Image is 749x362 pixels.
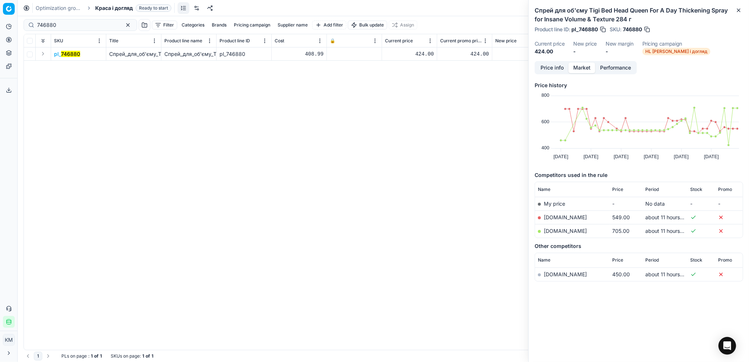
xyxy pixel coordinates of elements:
span: Stock [691,187,703,192]
span: 746880 [623,26,642,33]
button: Expand [39,49,47,58]
button: Go to next page [44,352,53,361]
span: SKU [54,38,63,44]
dt: Current price [535,41,564,46]
div: 424.00 [385,50,434,58]
text: [DATE] [674,154,689,159]
text: [DATE] [704,154,719,159]
button: Bulk update [348,21,387,29]
span: Current promo price [440,38,482,44]
span: 450.00 [612,271,630,277]
span: Name [538,257,550,263]
td: - [715,197,743,210]
span: Period [645,257,659,263]
text: [DATE] [584,154,598,159]
button: Supplier name [275,21,311,29]
dt: New price [573,41,597,46]
text: 600 [542,119,549,124]
nav: breadcrumb [36,4,171,12]
dd: 424.00 [535,48,564,55]
span: about 11 hours ago [645,214,691,220]
h2: Спрей для об'єму Tigi Bed Head Queen For A Day Thickening Spray for Insane Volume & Texture 284 г [535,6,743,24]
span: Краса і доглядReady to start [95,4,171,12]
button: Assign [389,21,417,29]
button: Pricing campaign [231,21,273,29]
text: [DATE] [644,154,659,159]
span: Name [538,187,550,192]
span: Спрей_для_об'єму_Tigi_Bed_Head_Queen_For_A_Day_Thickening_Spray_for_Insane_Volume_&_Texture_284_г [109,51,371,57]
span: Ready to start [136,4,171,12]
span: Promo [718,257,732,263]
span: pl_746880 [571,26,598,33]
td: - [688,197,715,210]
button: Price info [536,63,568,73]
strong: of [94,353,99,359]
nav: pagination [24,352,53,361]
span: Period [645,187,659,192]
button: 1 [34,352,42,361]
div: : [61,353,102,359]
div: Спрей_для_об'єму_Tigi_Bed_Head_Queen_For_A_Day_Thickening_Spray_for_Insane_Volume_&_Texture_284_г [164,50,213,58]
span: КM [3,334,14,345]
dd: - [606,48,634,55]
div: 408.99 [275,50,324,58]
text: [DATE] [614,154,628,159]
button: КM [3,334,15,346]
mark: 746880 [61,51,80,57]
button: Add filter [312,21,346,29]
span: Cost [275,38,284,44]
strong: 1 [91,353,93,359]
a: [DOMAIN_NAME] [544,228,587,234]
h5: Competitors used in the rule [535,171,743,179]
a: [DOMAIN_NAME] [544,271,587,277]
td: - [609,197,642,210]
div: - [495,50,544,58]
text: [DATE] [553,154,568,159]
button: Market [568,63,595,73]
dd: - [573,48,597,55]
span: 705.00 [612,228,629,234]
dt: Pricing campaign [642,41,710,46]
dt: New margin [606,41,634,46]
span: about 11 hours ago [645,228,691,234]
button: Performance [595,63,636,73]
strong: 1 [142,353,144,359]
button: Brands [209,21,229,29]
span: Price [612,257,623,263]
h5: Price history [535,82,743,89]
span: Краса і догляд [95,4,133,12]
span: 🔒 [330,38,335,44]
strong: 1 [100,353,102,359]
button: Expand all [39,36,47,45]
span: Price [612,187,623,192]
strong: 1 [151,353,153,359]
span: 549.00 [612,214,630,220]
button: Categories [179,21,207,29]
div: pl_746880 [220,50,268,58]
div: Open Intercom Messenger [718,337,736,355]
h5: Other competitors [535,242,743,250]
td: No data [642,197,688,210]
span: Product line name [164,38,202,44]
span: pl_ [54,50,80,58]
button: Filter [152,21,177,29]
a: [DOMAIN_NAME] [544,214,587,220]
strong: of [146,353,150,359]
span: My price [544,200,565,207]
button: pl_746880 [54,50,80,58]
span: Stock [691,257,703,263]
input: Search by SKU or title [37,21,118,29]
span: HL [PERSON_NAME] і догляд [642,48,710,55]
span: New price [495,38,517,44]
span: PLs on page [61,353,87,359]
span: SKUs on page : [111,353,141,359]
button: Go to previous page [24,352,32,361]
span: Title [109,38,118,44]
span: Promo [718,187,732,192]
span: about 11 hours ago [645,271,691,277]
a: Optimization groups [36,4,83,12]
span: SKU : [610,27,621,32]
span: Current price [385,38,413,44]
text: 400 [542,145,549,150]
span: Product line ID : [535,27,570,32]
